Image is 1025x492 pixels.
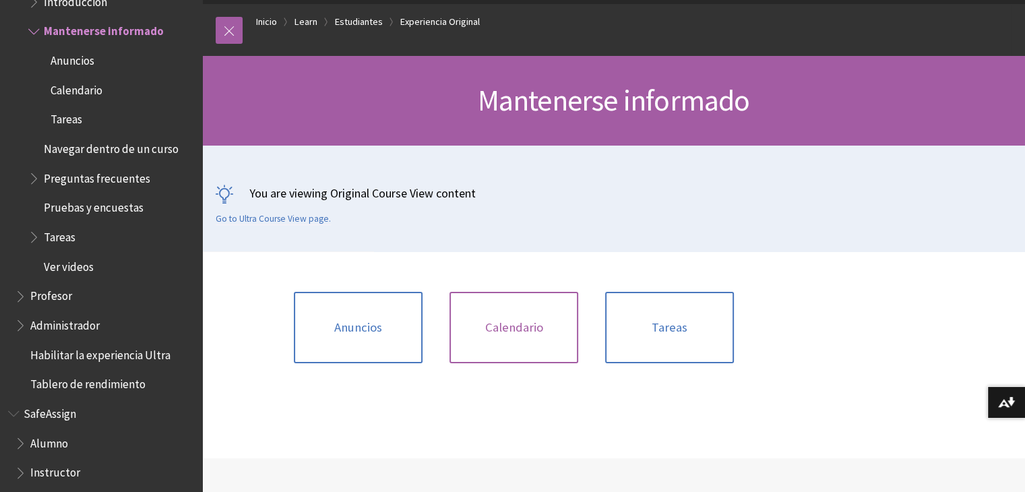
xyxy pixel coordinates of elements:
span: Tareas [44,226,75,244]
a: Inicio [256,13,277,30]
a: Calendario [449,292,578,363]
span: Tareas [51,109,82,127]
span: Pruebas y encuestas [44,197,144,215]
span: Calendario [51,79,102,97]
span: Habilitar la experiencia Ultra [30,344,170,362]
span: Alumno [30,432,68,450]
a: Experiencia Original [400,13,480,30]
a: Go to Ultra Course View page. [216,213,331,225]
a: Learn [294,13,317,30]
span: Mantenerse informado [477,82,749,119]
p: You are viewing Original Course View content [216,185,1012,202]
span: SafeAssign [24,402,76,421]
a: Estudiantes [335,13,383,30]
span: Preguntas frecuentes [44,167,150,185]
span: Tablero de rendimiento [30,373,146,392]
a: Tareas [605,292,734,363]
span: Mantenerse informado [44,20,164,38]
span: Navegar dentro de un curso [44,137,179,156]
span: Anuncios [51,49,94,67]
a: Anuncios [294,292,423,363]
span: Administrador [30,314,100,332]
span: Ver videos [44,255,94,274]
span: Profesor [30,285,72,303]
span: Instructor [30,462,80,480]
